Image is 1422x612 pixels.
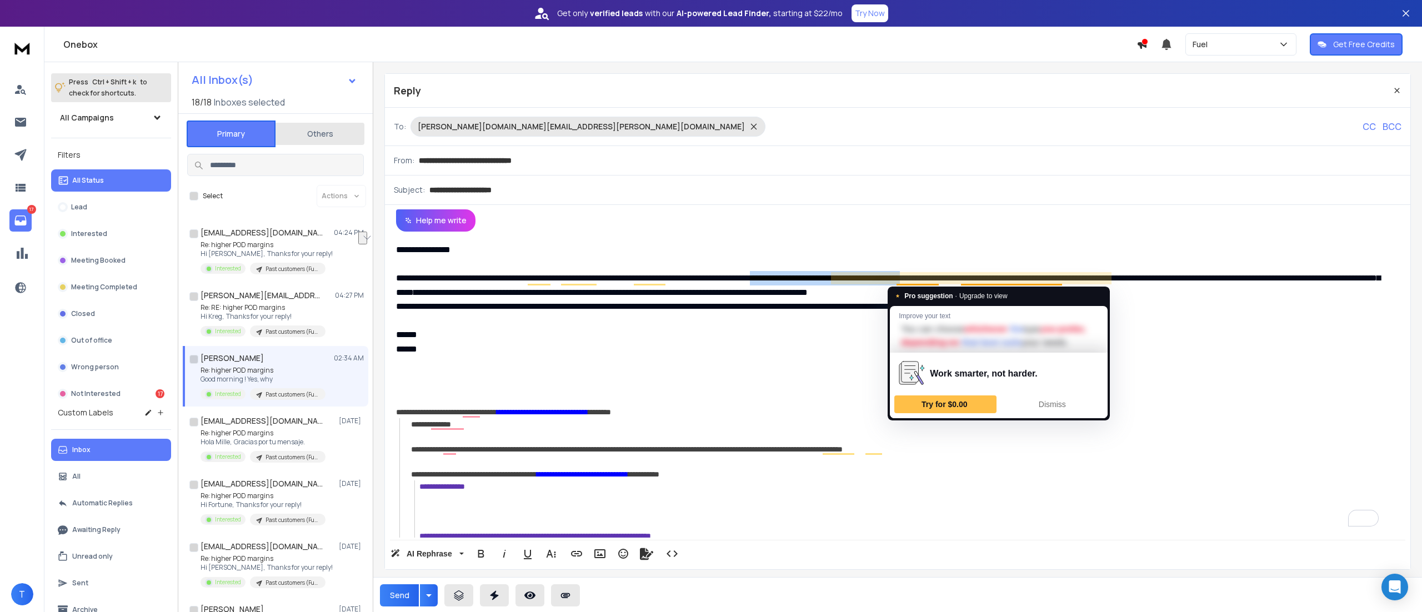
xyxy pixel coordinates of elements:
[51,107,171,129] button: All Campaigns
[214,96,285,109] h3: Inboxes selected
[51,572,171,594] button: Sent
[494,543,515,565] button: Italic (Ctrl+I)
[404,549,454,559] span: AI Rephrase
[201,541,323,552] h1: [EMAIL_ADDRESS][DOMAIN_NAME]
[636,543,657,565] button: Signature
[51,356,171,378] button: Wrong person
[71,283,137,292] p: Meeting Completed
[394,184,425,195] p: Subject:
[201,429,326,438] p: Re: higher POD margins
[215,578,241,586] p: Interested
[201,227,323,238] h1: [EMAIL_ADDRESS][DOMAIN_NAME]
[203,192,223,200] label: Select
[662,543,683,565] button: Code View
[334,228,364,237] p: 04:24 PM
[557,8,843,19] p: Get only with our starting at $22/mo
[339,417,364,425] p: [DATE]
[51,147,171,163] h3: Filters
[58,407,113,418] h3: Custom Labels
[72,579,88,588] p: Sent
[51,303,171,325] button: Closed
[9,209,32,232] a: 17
[51,519,171,541] button: Awaiting Reply
[334,354,364,363] p: 02:34 AM
[201,375,326,384] p: Good morning ! Yes, why
[51,249,171,272] button: Meeting Booked
[51,383,171,405] button: Not Interested17
[266,579,319,587] p: Past customers (Fuel)
[566,543,587,565] button: Insert Link (Ctrl+K)
[201,478,323,489] h1: [EMAIL_ADDRESS][DOMAIN_NAME]
[388,543,466,565] button: AI Rephrase
[51,492,171,514] button: Automatic Replies
[339,542,364,551] p: [DATE]
[71,363,119,372] p: Wrong person
[91,76,138,88] span: Ctrl + Shift + k
[69,77,147,99] p: Press to check for shortcuts.
[71,309,95,318] p: Closed
[27,205,36,214] p: 17
[394,155,414,166] p: From:
[394,83,421,98] p: Reply
[51,439,171,461] button: Inbox
[63,38,1136,51] h1: Onebox
[335,291,364,300] p: 04:27 PM
[187,121,276,147] button: Primary
[266,516,319,524] p: Past customers (Fuel)
[1310,33,1403,56] button: Get Free Credits
[71,336,112,345] p: Out of office
[266,453,319,461] p: Past customers (Fuel)
[201,312,326,321] p: Hi Kreg, Thanks for your reply!
[1381,574,1408,600] div: Open Intercom Messenger
[51,196,171,218] button: Lead
[201,290,323,301] h1: [PERSON_NAME][EMAIL_ADDRESS][DOMAIN_NAME]
[183,69,366,91] button: All Inbox(s)
[418,121,745,132] p: [PERSON_NAME][DOMAIN_NAME][EMAIL_ADDRESS][PERSON_NAME][DOMAIN_NAME]
[51,169,171,192] button: All Status
[201,249,333,258] p: Hi [PERSON_NAME], Thanks for your reply!
[201,491,326,500] p: Re: higher POD margins
[677,8,771,19] strong: AI-powered Lead Finder,
[339,479,364,488] p: [DATE]
[852,4,888,22] button: Try Now
[266,328,319,336] p: Past customers (Fuel)
[855,8,885,19] p: Try Now
[215,264,241,273] p: Interested
[1193,39,1212,50] p: Fuel
[201,240,333,249] p: Re: higher POD margins
[215,327,241,335] p: Interested
[1383,120,1401,133] p: BCC
[71,203,87,212] p: Lead
[215,515,241,524] p: Interested
[201,415,323,427] h1: [EMAIL_ADDRESS][DOMAIN_NAME]
[192,74,253,86] h1: All Inbox(s)
[72,499,133,508] p: Automatic Replies
[589,543,610,565] button: Insert Image (Ctrl+P)
[11,583,33,605] button: T
[72,525,121,534] p: Awaiting Reply
[1333,39,1395,50] p: Get Free Credits
[71,256,126,265] p: Meeting Booked
[266,265,319,273] p: Past customers (Fuel)
[215,390,241,398] p: Interested
[385,232,1410,538] div: To enrich screen reader interactions, please activate Accessibility in Grammarly extension settings
[201,366,326,375] p: Re: higher POD margins
[517,543,538,565] button: Underline (Ctrl+U)
[72,552,113,561] p: Unread only
[1363,120,1376,133] p: CC
[201,563,333,572] p: Hi [PERSON_NAME], Thanks for your reply!
[470,543,492,565] button: Bold (Ctrl+B)
[156,389,164,398] div: 17
[215,453,241,461] p: Interested
[192,96,212,109] span: 18 / 18
[51,276,171,298] button: Meeting Completed
[396,209,475,232] button: Help me write
[71,389,121,398] p: Not Interested
[72,472,81,481] p: All
[201,438,326,447] p: Hola Mille, Gracias por tu mensaje.
[394,121,406,132] p: To:
[380,584,419,606] button: Send
[72,176,104,185] p: All Status
[201,554,333,563] p: Re: higher POD margins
